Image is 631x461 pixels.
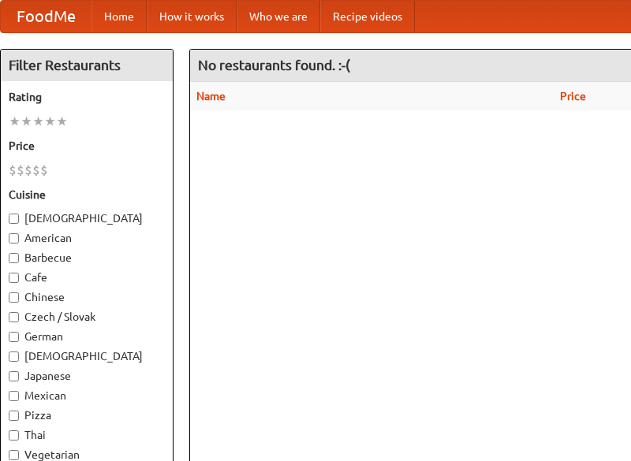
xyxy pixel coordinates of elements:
input: [DEMOGRAPHIC_DATA] [9,351,19,362]
a: FoodMe [1,1,91,32]
a: Recipe videos [320,1,415,32]
li: $ [17,162,24,179]
a: Name [196,90,226,102]
a: Price [560,90,586,102]
label: Chinese [9,289,165,305]
label: Japanese [9,368,165,384]
input: Pizza [9,411,19,421]
ng-pluralize: No restaurants found. :-( [198,58,350,72]
input: Mexican [9,391,19,401]
a: How it works [147,1,237,32]
a: Home [91,1,147,32]
label: Thai [9,427,165,443]
h5: Rating [9,89,165,105]
label: Pizza [9,407,165,423]
input: Czech / Slovak [9,312,19,322]
h4: Filter Restaurants [1,50,173,81]
input: Cafe [9,273,19,283]
input: [DEMOGRAPHIC_DATA] [9,214,19,224]
input: Vegetarian [9,450,19,460]
label: Barbecue [9,250,165,266]
input: German [9,332,19,342]
li: ★ [56,113,68,130]
input: Thai [9,430,19,441]
a: Who we are [237,1,320,32]
label: American [9,230,165,246]
h5: Price [9,138,165,154]
input: American [9,233,19,244]
li: $ [40,162,48,179]
li: ★ [9,113,21,130]
input: Chinese [9,292,19,303]
input: Barbecue [9,253,19,263]
label: [DEMOGRAPHIC_DATA] [9,348,165,364]
label: Mexican [9,388,165,403]
li: ★ [44,113,56,130]
input: Japanese [9,371,19,381]
label: Cafe [9,270,165,285]
label: Czech / Slovak [9,309,165,325]
li: $ [24,162,32,179]
li: $ [9,162,17,179]
h5: Cuisine [9,187,165,203]
li: ★ [32,113,44,130]
label: German [9,329,165,344]
li: $ [32,162,40,179]
label: [DEMOGRAPHIC_DATA] [9,210,165,226]
li: ★ [21,113,32,130]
